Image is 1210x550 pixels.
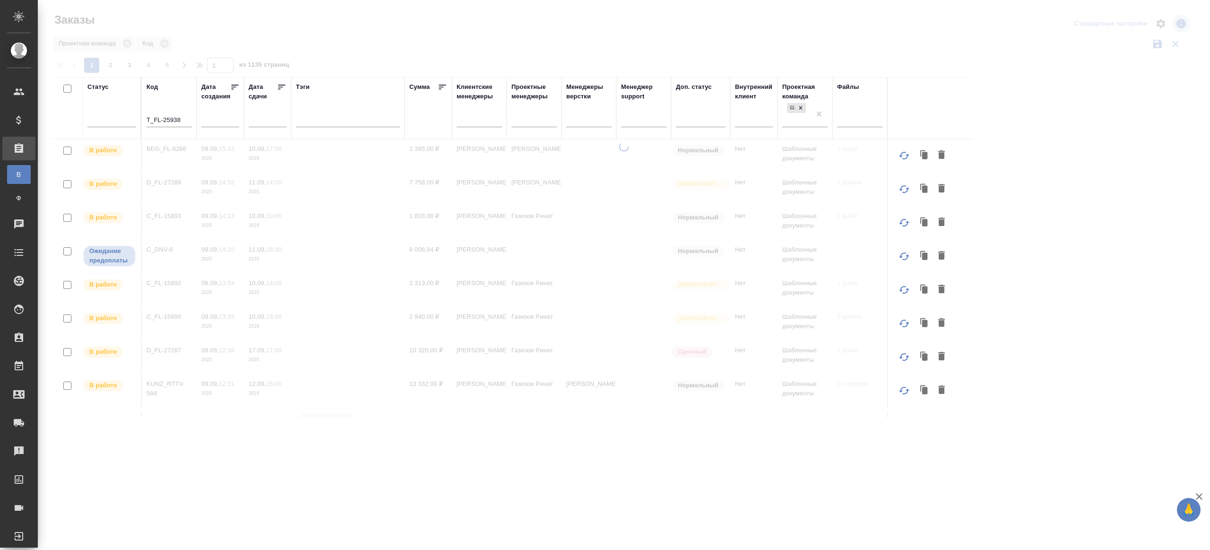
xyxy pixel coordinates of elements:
div: Проектные менеджеры [511,82,557,101]
p: В работе [89,146,117,155]
button: 🙏 [1177,498,1201,522]
div: Код [147,82,158,92]
div: Внутренний клиент [735,82,773,101]
button: Клонировать [916,382,933,400]
button: Обновить [893,346,916,368]
button: Клонировать [916,314,933,332]
div: Сумма [409,82,430,92]
button: Удалить [933,314,950,332]
div: Выставляет ПМ после принятия заказа от КМа [83,144,136,157]
button: Обновить [893,211,916,234]
div: Дата сдачи [249,82,277,101]
div: Статус [87,82,109,92]
button: Обновить [893,417,916,439]
div: Выставляет ПМ после принятия заказа от КМа [83,178,136,191]
button: Удалить [933,214,950,232]
button: Клонировать [916,147,933,165]
p: Ожидание предоплаты [89,246,130,265]
div: Выставляет ПМ после принятия заказа от КМа [83,312,136,325]
div: Шаблонные документы [787,103,795,113]
span: 🙏 [1181,500,1197,520]
div: Тэги [296,82,310,92]
button: Обновить [893,178,916,201]
p: В работе [89,314,117,323]
button: Обновить [893,379,916,402]
div: Менеджер support [621,82,666,101]
span: Ф [12,193,26,203]
button: Удалить [933,382,950,400]
div: Выставляет ПМ после принятия заказа от КМа [83,279,136,291]
button: Обновить [893,144,916,167]
p: В работе [89,213,117,222]
button: Удалить [933,348,950,366]
div: Шаблонные документы [786,102,807,114]
button: Клонировать [916,281,933,299]
div: Файлы [837,82,859,92]
div: Клиентские менеджеры [457,82,502,101]
a: В [7,165,31,184]
div: Выставляет ПМ после принятия заказа от КМа [83,346,136,358]
button: Удалить [933,247,950,265]
div: Выставляет ПМ после принятия заказа от КМа [83,379,136,392]
p: В работе [89,347,117,357]
div: Дата создания [201,82,230,101]
a: Ф [7,189,31,208]
p: В работе [89,381,117,390]
button: Обновить [893,245,916,268]
p: В работе [89,280,117,289]
button: Удалить [933,147,950,165]
button: Удалить [933,180,950,198]
button: Обновить [893,279,916,301]
div: Менеджеры верстки [566,82,612,101]
button: Клонировать [916,214,933,232]
button: Клонировать [916,180,933,198]
button: Обновить [893,312,916,335]
div: Выставляет ПМ после принятия заказа от КМа [83,211,136,224]
p: В работе [89,179,117,189]
div: Доп. статус [676,82,712,92]
button: Клонировать [916,348,933,366]
button: Клонировать [916,247,933,265]
span: В [12,170,26,179]
div: Проектная команда [782,82,828,101]
button: Удалить [933,281,950,299]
